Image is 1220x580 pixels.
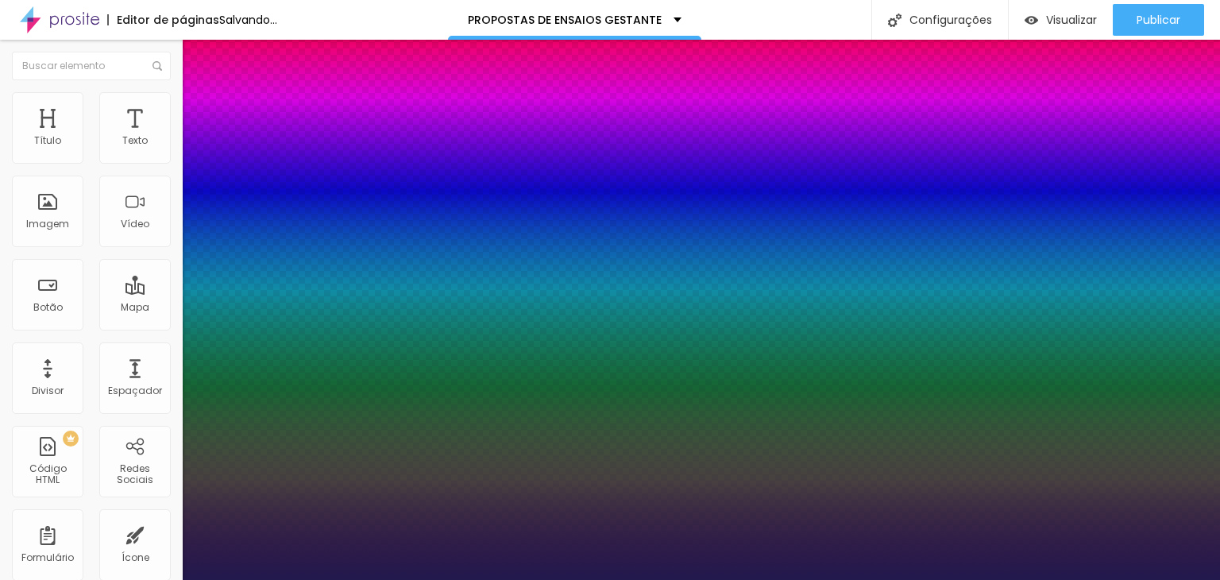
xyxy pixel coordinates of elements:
[32,385,64,396] div: Divisor
[107,14,219,25] div: Editor de páginas
[21,552,74,563] div: Formulário
[121,302,149,313] div: Mapa
[468,14,662,25] p: PROPOSTAS DE ENSAIOS GESTANTE
[1009,4,1113,36] button: Visualizar
[121,218,149,230] div: Vídeo
[122,552,149,563] div: Ícone
[108,385,162,396] div: Espaçador
[1025,14,1038,27] img: view-1.svg
[219,14,277,25] div: Salvando...
[1046,14,1097,26] span: Visualizar
[122,135,148,146] div: Texto
[12,52,171,80] input: Buscar elemento
[34,135,61,146] div: Título
[103,463,166,486] div: Redes Sociais
[888,14,901,27] img: Icone
[1137,14,1180,26] span: Publicar
[26,218,69,230] div: Imagem
[16,463,79,486] div: Código HTML
[33,302,63,313] div: Botão
[1113,4,1204,36] button: Publicar
[152,61,162,71] img: Icone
